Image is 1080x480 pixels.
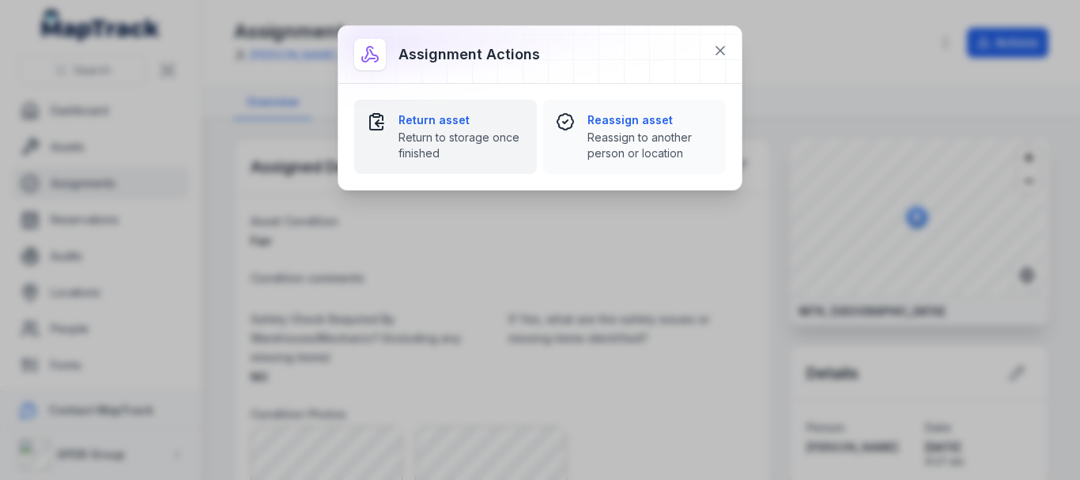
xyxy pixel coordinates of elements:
button: Return assetReturn to storage once finished [354,100,537,174]
span: Reassign to another person or location [587,130,713,161]
button: Reassign assetReassign to another person or location [543,100,726,174]
strong: Reassign asset [587,112,713,128]
strong: Return asset [398,112,524,128]
span: Return to storage once finished [398,130,524,161]
h3: Assignment actions [398,43,540,66]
